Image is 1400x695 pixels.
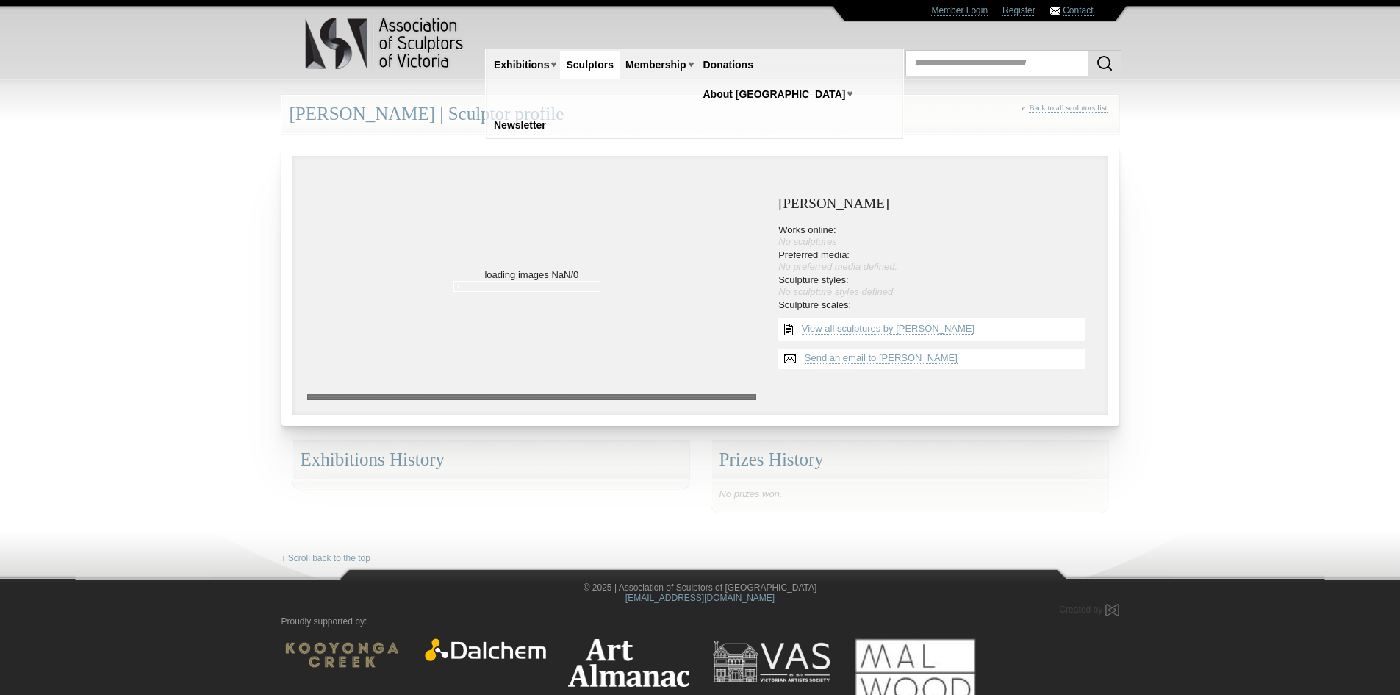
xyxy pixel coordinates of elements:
[281,95,1119,134] div: [PERSON_NAME] | Sculptor profile
[778,261,1093,273] div: No preferred media defined.
[778,286,1093,298] div: No sculpture styles defined.
[270,582,1130,605] div: © 2025 | Association of Sculptors of [GEOGRAPHIC_DATA]
[805,352,958,364] a: Send an email to [PERSON_NAME]
[711,638,833,685] img: Victorian Artists Society
[778,349,802,369] img: Send an email to Carl Lutz
[711,441,1108,480] div: Prizes History
[778,318,799,341] img: View all {sculptor_name} sculptures list
[802,323,974,335] a: View all sculptures by [PERSON_NAME]
[719,488,783,499] span: No prizes won.
[625,593,775,603] a: [EMAIL_ADDRESS][DOMAIN_NAME]
[1105,604,1119,616] img: Created by Marby
[304,15,466,73] img: logo.png
[568,638,689,687] img: Art Almanac
[1050,7,1060,15] img: Contact ASV
[425,638,546,661] img: Dalchem Products
[931,5,988,16] a: Member Login
[620,51,692,79] a: Membership
[778,249,1093,273] li: Preferred media:
[281,616,1119,627] p: Proudly supported by:
[1059,605,1119,615] a: Created by
[778,236,1093,248] div: No sculptures
[292,441,689,480] div: Exhibitions History
[778,196,1093,212] h3: [PERSON_NAME]
[778,299,1093,323] li: Sculpture scales:
[778,274,1093,298] li: Sculpture styles:
[697,81,852,108] a: About [GEOGRAPHIC_DATA]
[1059,605,1102,615] span: Created by
[1063,5,1093,16] a: Contact
[697,51,759,79] a: Donations
[560,51,620,79] a: Sculptors
[778,224,1093,248] li: Works online:
[307,171,757,281] p: loading images NaN/0
[281,638,403,671] img: Kooyonga Wines
[1029,103,1107,113] a: Back to all sculptors list
[1022,103,1111,129] div: «
[488,112,552,139] a: Newsletter
[1002,5,1035,16] a: Register
[281,553,370,564] a: ↑ Scroll back to the top
[1096,54,1113,72] img: Search
[488,51,555,79] a: Exhibitions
